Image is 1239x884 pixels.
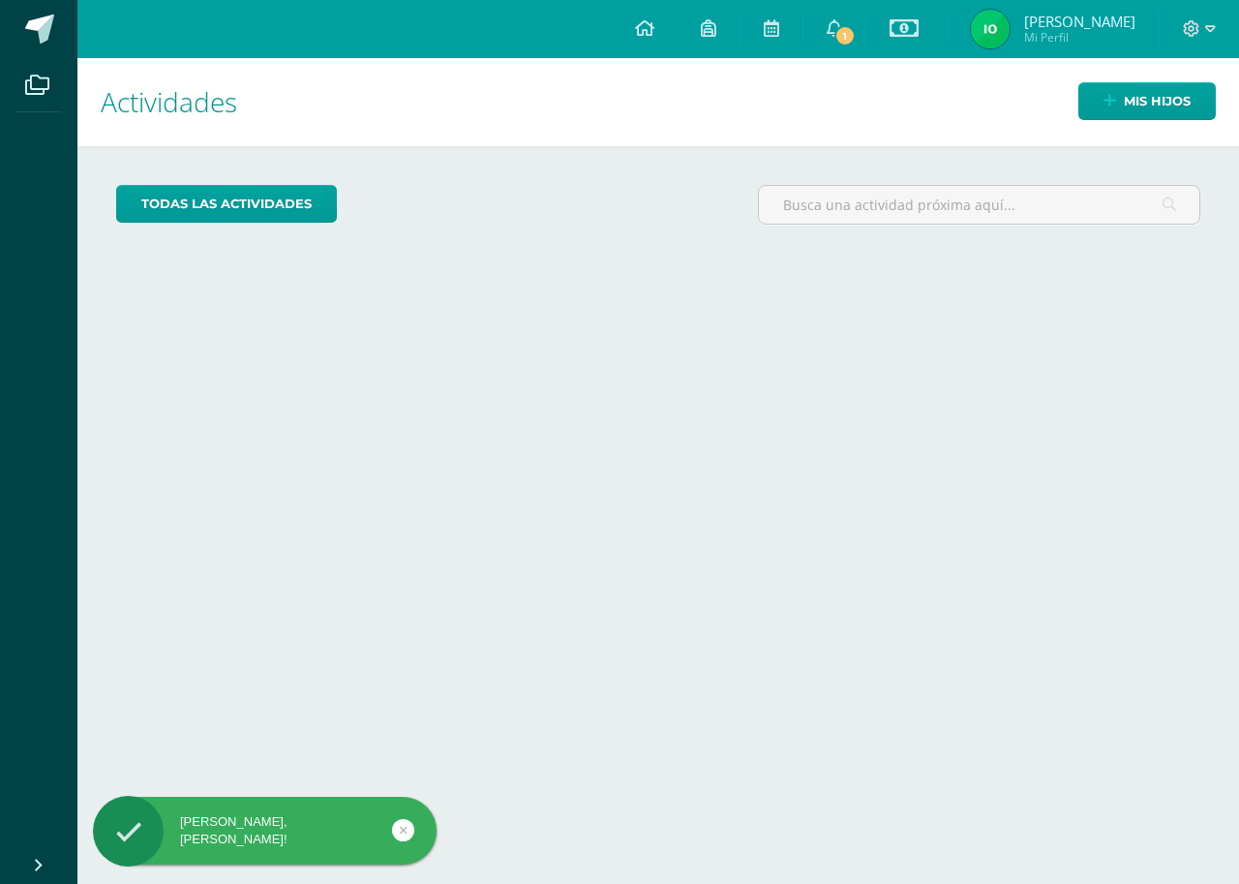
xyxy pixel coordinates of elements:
[93,813,437,848] div: [PERSON_NAME], [PERSON_NAME]!
[834,25,856,46] span: 1
[1024,12,1135,31] span: [PERSON_NAME]
[101,58,1216,146] h1: Actividades
[1024,29,1135,46] span: Mi Perfil
[1078,82,1216,120] a: Mis hijos
[759,186,1199,224] input: Busca una actividad próxima aquí...
[971,10,1010,48] img: e5272dbd5161c945f04d54e5bf31db5b.png
[1124,83,1191,119] span: Mis hijos
[116,185,337,223] a: todas las Actividades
